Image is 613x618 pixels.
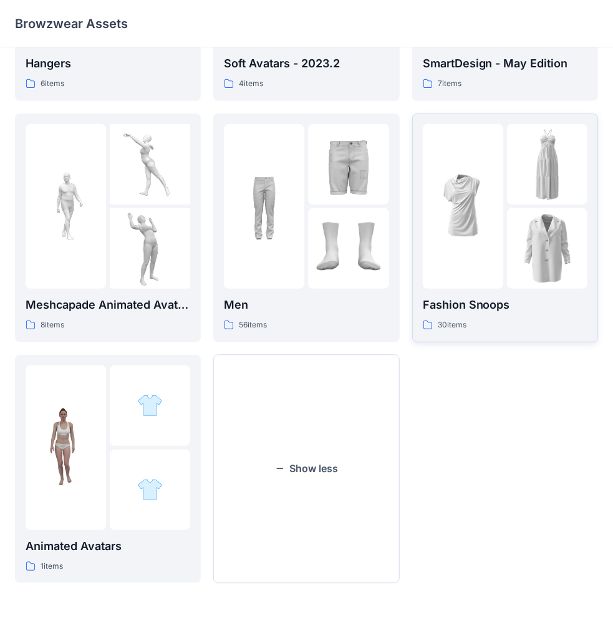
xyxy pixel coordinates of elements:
a: folder 1folder 2folder 3Men56items [213,113,399,342]
img: folder 2 [110,124,190,205]
p: Hangers [26,55,190,72]
p: SmartDesign - May Edition [423,55,587,72]
a: folder 1folder 2folder 3Fashion Snoops30items [412,113,598,342]
img: folder 3 [137,477,163,503]
p: 1 items [41,560,63,573]
p: 7 items [438,77,461,90]
img: folder 1 [26,166,106,246]
p: 4 items [239,77,263,90]
p: Men [224,296,389,314]
img: folder 1 [224,166,304,246]
img: folder 1 [26,407,106,488]
img: folder 3 [507,208,587,289]
button: Show less [213,355,399,584]
a: folder 1folder 2folder 3Meshcapade Animated Avatars8items [15,113,201,342]
p: Animated Avatars [26,538,190,555]
p: 30 items [438,319,466,332]
p: Soft Avatars - 2023.2 [224,55,389,72]
p: 8 items [41,319,64,332]
p: 6 items [41,77,64,90]
img: folder 3 [110,208,190,289]
img: folder 2 [308,124,389,205]
a: folder 1folder 2folder 3Animated Avatars1items [15,355,201,584]
p: Browzwear Assets [15,15,128,32]
img: folder 2 [137,393,163,418]
p: Meshcapade Animated Avatars [26,296,190,314]
p: Fashion Snoops [423,296,587,314]
img: folder 1 [423,166,503,246]
p: 56 items [239,319,267,332]
img: folder 3 [308,208,389,289]
img: folder 2 [507,124,587,205]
